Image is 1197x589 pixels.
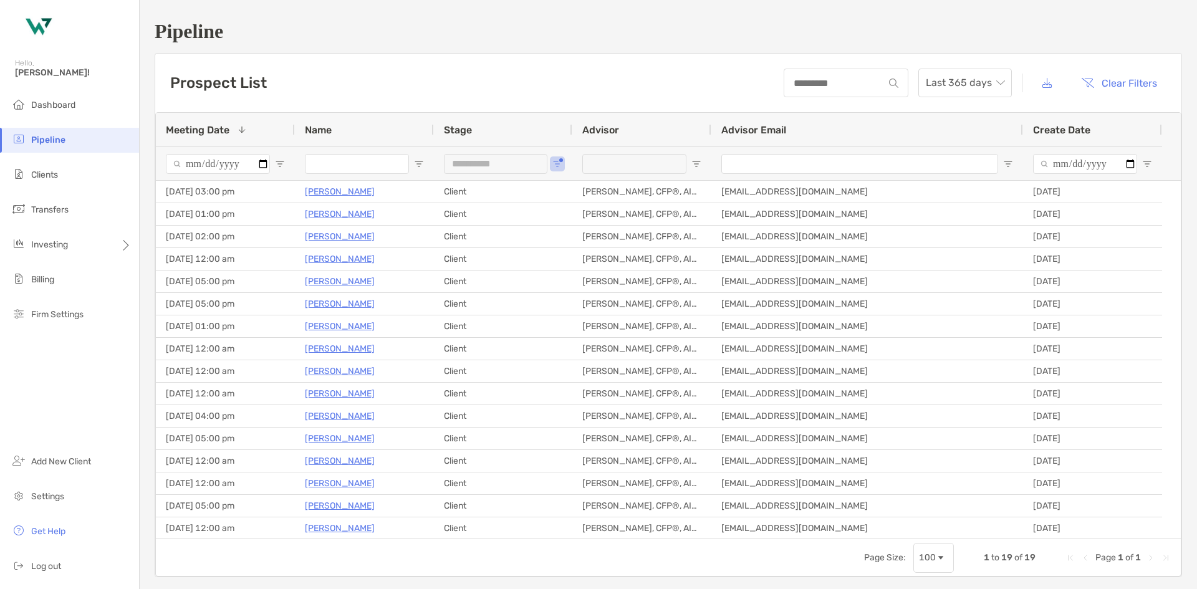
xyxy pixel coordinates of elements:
div: [DATE] [1023,450,1162,472]
input: Meeting Date Filter Input [166,154,270,174]
div: Client [434,428,572,449]
button: Clear Filters [1072,69,1166,97]
input: Name Filter Input [305,154,409,174]
div: [DATE] [1023,472,1162,494]
div: [DATE] 12:00 am [156,472,295,494]
span: Log out [31,561,61,572]
button: Open Filter Menu [1003,159,1013,169]
span: Meeting Date [166,124,229,136]
div: [EMAIL_ADDRESS][DOMAIN_NAME] [711,293,1023,315]
div: [EMAIL_ADDRESS][DOMAIN_NAME] [711,517,1023,539]
div: [PERSON_NAME], CFP®, AIF®, CPFA [572,495,711,517]
div: [DATE] 01:00 pm [156,315,295,337]
div: [DATE] 12:00 am [156,450,295,472]
span: Transfers [31,204,69,215]
span: Clients [31,170,58,180]
span: Pipeline [31,135,65,145]
span: Get Help [31,526,65,537]
a: [PERSON_NAME] [305,318,375,334]
button: Open Filter Menu [1142,159,1152,169]
div: [DATE] [1023,293,1162,315]
input: Create Date Filter Input [1033,154,1137,174]
button: Open Filter Menu [691,159,701,169]
div: Client [434,315,572,337]
a: [PERSON_NAME] [305,184,375,199]
button: Open Filter Menu [414,159,424,169]
span: 19 [1024,552,1036,563]
div: Last Page [1161,553,1171,563]
div: [PERSON_NAME], CFP®, AIF®, CPFA [572,405,711,427]
div: [DATE] 05:00 pm [156,271,295,292]
a: [PERSON_NAME] [305,206,375,222]
div: Page Size: [864,552,906,563]
div: Client [434,248,572,270]
div: [DATE] 12:00 am [156,360,295,382]
div: [DATE] 12:00 am [156,248,295,270]
div: [DATE] 12:00 am [156,338,295,360]
span: Add New Client [31,456,91,467]
div: [DATE] [1023,248,1162,270]
div: [EMAIL_ADDRESS][DOMAIN_NAME] [711,472,1023,494]
div: [DATE] [1023,181,1162,203]
div: [DATE] [1023,405,1162,427]
div: [DATE] [1023,495,1162,517]
div: [EMAIL_ADDRESS][DOMAIN_NAME] [711,181,1023,203]
a: [PERSON_NAME] [305,498,375,514]
img: billing icon [11,271,26,286]
img: firm-settings icon [11,306,26,321]
div: Client [434,203,572,225]
span: [PERSON_NAME]! [15,67,132,78]
div: [PERSON_NAME], CFP®, AIF®, CRPC [572,428,711,449]
span: Advisor Email [721,124,786,136]
p: [PERSON_NAME] [305,296,375,312]
a: [PERSON_NAME] [305,229,375,244]
div: Client [434,226,572,247]
div: 100 [919,552,936,563]
div: [PERSON_NAME], CFP®, AIF®, CPFA [572,450,711,472]
span: Firm Settings [31,309,84,320]
div: [PERSON_NAME], CFP®, AIF®, CPFA [572,517,711,539]
div: [DATE] [1023,360,1162,382]
p: [PERSON_NAME] [305,431,375,446]
a: [PERSON_NAME] [305,453,375,469]
div: [EMAIL_ADDRESS][DOMAIN_NAME] [711,450,1023,472]
span: Last 365 days [926,69,1004,97]
span: Page [1095,552,1116,563]
h1: Pipeline [155,20,1182,43]
span: of [1125,552,1133,563]
span: of [1014,552,1022,563]
div: Next Page [1146,553,1156,563]
img: transfers icon [11,201,26,216]
p: [PERSON_NAME] [305,341,375,357]
div: [DATE] [1023,517,1162,539]
div: [PERSON_NAME], CFP®, AIF®, CRPC [572,383,711,405]
span: Create Date [1033,124,1090,136]
div: [PERSON_NAME], CFP®, AIF®, CPFA [572,338,711,360]
div: [DATE] 05:00 pm [156,428,295,449]
div: [PERSON_NAME], CFP®, AIF®, CRPC [572,271,711,292]
span: 19 [1001,552,1012,563]
div: [PERSON_NAME], CFP®, AIF®, CRPC [572,226,711,247]
p: [PERSON_NAME] [305,274,375,289]
span: Advisor [582,124,619,136]
div: Client [434,271,572,292]
div: [DATE] [1023,226,1162,247]
span: Dashboard [31,100,75,110]
div: [DATE] [1023,203,1162,225]
span: Name [305,124,332,136]
div: [DATE] 12:00 am [156,383,295,405]
div: Previous Page [1080,553,1090,563]
a: [PERSON_NAME] [305,408,375,424]
a: [PERSON_NAME] [305,251,375,267]
div: [DATE] 03:00 pm [156,181,295,203]
img: get-help icon [11,523,26,538]
a: [PERSON_NAME] [305,363,375,379]
span: Settings [31,491,64,502]
span: Investing [31,239,68,250]
div: Client [434,472,572,494]
div: [DATE] 02:00 pm [156,226,295,247]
